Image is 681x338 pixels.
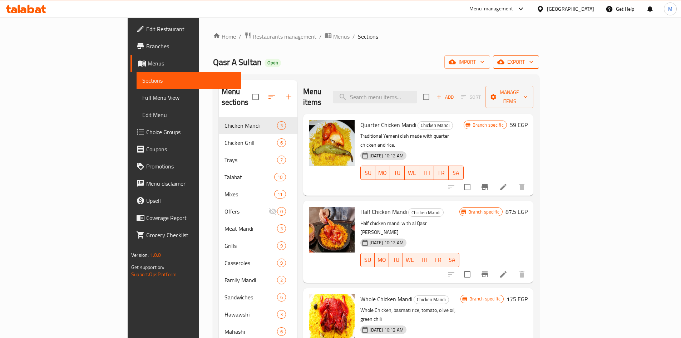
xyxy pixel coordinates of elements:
div: Chicken Mandi [224,121,277,130]
span: 9 [277,243,286,249]
a: Support.OpsPlatform [131,270,177,279]
a: Sections [137,72,241,89]
span: 7 [277,157,286,163]
span: Sandwiches [224,293,277,302]
div: Family Mandi2 [219,271,297,289]
span: TU [392,255,400,265]
span: Offers [224,207,268,216]
button: export [493,55,539,69]
button: TU [389,253,403,267]
div: items [277,121,286,130]
span: [DATE] 10:12 AM [367,152,406,159]
div: Hawawshi3 [219,306,297,323]
button: SU [360,253,375,267]
div: items [277,293,286,302]
div: items [277,310,286,319]
h2: Menu items [303,86,324,108]
span: Mixes [224,190,275,199]
div: items [277,156,286,164]
span: Sections [358,32,378,41]
div: Chicken Mandi3 [219,117,297,134]
span: 3 [277,225,286,232]
div: items [277,327,286,336]
button: Branch-specific-item [476,178,493,196]
span: Trays [224,156,277,164]
a: Menus [130,55,241,72]
button: Add [434,92,457,103]
span: Branch specific [467,295,503,302]
div: Chicken Mandi [418,121,453,130]
span: SA [451,168,460,178]
span: TU [393,168,402,178]
a: Branches [130,38,241,55]
div: [GEOGRAPHIC_DATA] [547,5,594,13]
span: Coupons [146,145,236,153]
span: 0 [277,208,286,215]
button: FR [434,166,449,180]
span: Get support on: [131,263,164,272]
span: Grills [224,241,277,250]
div: Meat Mandi [224,224,277,233]
button: Branch-specific-item [476,266,493,283]
span: Talabat [224,173,275,181]
div: items [274,190,286,199]
span: FR [434,255,442,265]
a: Edit Menu [137,106,241,123]
button: TH [419,166,434,180]
a: Edit menu item [499,183,508,191]
span: 3 [277,311,286,318]
a: Promotions [130,158,241,175]
span: Branch specific [470,122,507,128]
a: Edit Restaurant [130,20,241,38]
span: Choice Groups [146,128,236,136]
span: export [499,58,533,67]
a: Full Menu View [137,89,241,106]
a: Menu disclaimer [130,175,241,192]
span: Add [435,93,455,101]
a: Menus [325,32,350,41]
img: Half Chicken Mandi [309,207,355,253]
span: 2 [277,277,286,284]
button: Manage items [485,86,533,108]
div: Grills9 [219,237,297,254]
span: 10 [275,174,285,181]
span: [DATE] 10:12 AM [367,327,406,333]
p: Traditional Yemeni dish made with quarter chicken and rice. [360,132,464,150]
svg: Inactive section [268,207,277,216]
div: items [277,138,286,147]
h6: 175 EGP [507,294,528,304]
span: Family Mandi [224,276,277,284]
span: WE [408,168,416,178]
span: Sections [142,76,236,85]
span: SU [364,255,372,265]
span: Restaurants management [253,32,316,41]
span: 6 [277,328,286,335]
button: Add section [280,88,297,106]
span: Promotions [146,162,236,171]
a: Choice Groups [130,123,241,141]
div: Menu-management [469,5,513,13]
span: MO [377,255,386,265]
span: Chicken Mandi [418,121,453,129]
span: Manage items [491,88,528,106]
button: FR [431,253,445,267]
span: Menus [333,32,350,41]
span: Casseroles [224,259,277,267]
span: MO [378,168,387,178]
span: 1.0.0 [150,250,161,260]
span: Mahashi [224,327,277,336]
a: Grocery Checklist [130,226,241,244]
span: 11 [275,191,285,198]
span: Hawawshi [224,310,277,319]
div: Mixes11 [219,186,297,203]
span: Branch specific [465,209,502,215]
div: Offers0 [219,203,297,220]
span: M [668,5,672,13]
